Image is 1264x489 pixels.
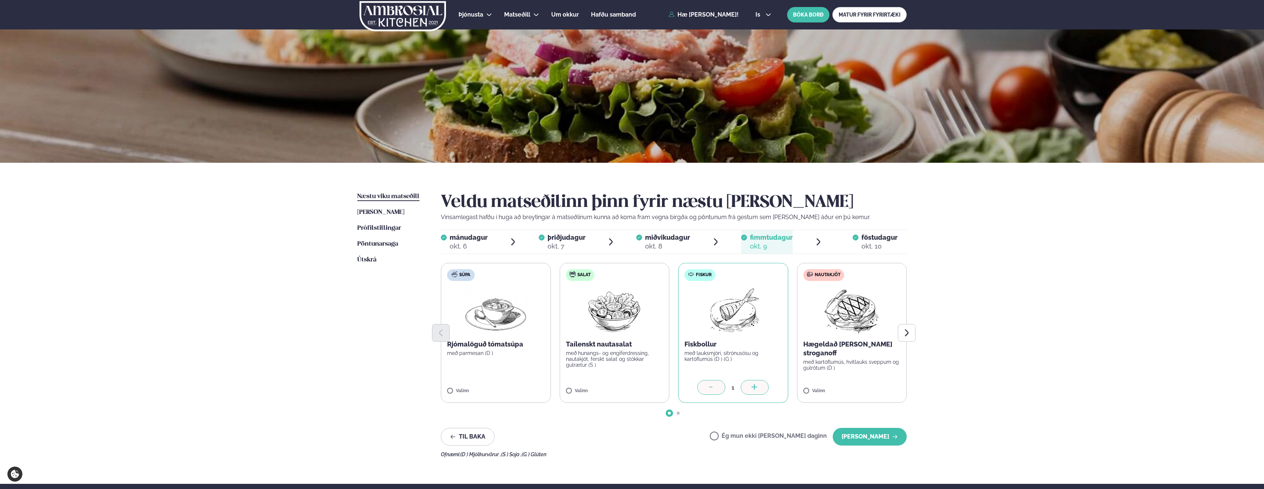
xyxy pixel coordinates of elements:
div: Ofnæmi: [441,451,907,457]
span: Hafðu samband [591,11,636,18]
span: Þjónusta [458,11,483,18]
img: Fish.png [701,287,766,334]
span: mánudagur [450,233,488,241]
div: okt. 6 [450,242,488,251]
span: (G ) Glúten [522,451,546,457]
span: Prófílstillingar [357,225,401,231]
img: Salad.png [582,287,647,334]
div: okt. 7 [548,242,585,251]
p: með lauksmjöri, sítrónusósu og kartöflumús (D ) (G ) [684,350,782,362]
a: MATUR FYRIR FYRIRTÆKI [832,7,907,22]
span: [PERSON_NAME] [357,209,404,215]
img: salad.svg [570,271,576,277]
a: Prófílstillingar [357,224,401,233]
p: með kartöflumús, hvítlauks sveppum og gulrótum (D ) [803,359,901,371]
div: 1 [725,383,741,392]
a: Þjónusta [458,10,483,19]
button: [PERSON_NAME] [833,428,907,446]
button: BÓKA BORÐ [787,7,829,22]
span: Súpa [459,272,470,278]
a: Hæ [PERSON_NAME]! [669,11,739,18]
button: Next slide [898,324,916,342]
a: Hafðu samband [591,10,636,19]
p: Hægeldað [PERSON_NAME] stroganoff [803,340,901,358]
a: Næstu viku matseðill [357,192,419,201]
p: Taílenskt nautasalat [566,340,663,349]
span: Útskrá [357,257,376,263]
div: okt. 9 [750,242,793,251]
a: Pöntunarsaga [357,240,398,249]
p: Fiskbollur [684,340,782,349]
span: Nautakjöt [815,272,840,278]
a: [PERSON_NAME] [357,208,404,217]
span: (D ) Mjólkurvörur , [460,451,501,457]
h2: Veldu matseðilinn þinn fyrir næstu [PERSON_NAME] [441,192,907,213]
span: Fiskur [696,272,712,278]
span: is [755,12,762,18]
span: þriðjudagur [548,233,585,241]
img: Beef-Meat.png [819,287,884,334]
span: Um okkur [551,11,579,18]
a: Matseðill [504,10,530,19]
span: Pöntunarsaga [357,241,398,247]
img: beef.svg [807,271,813,277]
button: is [750,12,777,18]
a: Um okkur [551,10,579,19]
img: soup.svg [452,271,457,277]
p: með hunangs- og engiferdressing, nautakjöt, ferskt salat og stökkar gulrætur (S ) [566,350,663,368]
img: logo [359,1,447,31]
div: okt. 8 [645,242,690,251]
span: miðvikudagur [645,233,690,241]
span: Matseðill [504,11,530,18]
p: Vinsamlegast hafðu í huga að breytingar á matseðlinum kunna að koma fram vegna birgða og pöntunum... [441,213,907,222]
p: Rjómalöguð tómatsúpa [447,340,545,349]
span: Go to slide 1 [668,412,671,415]
button: Til baka [441,428,495,446]
div: okt. 10 [861,242,897,251]
span: Næstu viku matseðill [357,193,419,200]
button: Previous slide [432,324,450,342]
img: Soup.png [463,287,528,334]
span: fimmtudagur [750,233,793,241]
span: föstudagur [861,233,897,241]
span: (S ) Soja , [501,451,522,457]
span: Go to slide 2 [677,412,680,415]
p: með parmesan (D ) [447,350,545,356]
a: Útskrá [357,256,376,264]
span: Salat [577,272,591,278]
a: Cookie settings [7,467,22,482]
img: fish.svg [688,271,694,277]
